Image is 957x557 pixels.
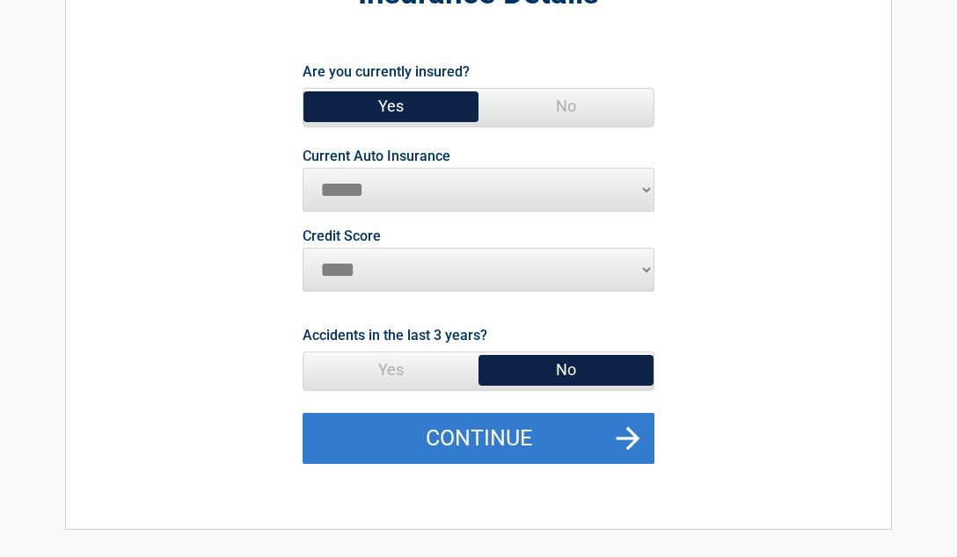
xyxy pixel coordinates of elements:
button: Continue [303,413,654,464]
label: Accidents in the last 3 years? [303,323,487,347]
label: Credit Score [303,229,381,243]
label: Current Auto Insurance [303,149,450,163]
span: Yes [303,352,478,387]
span: No [478,352,654,387]
span: No [478,89,654,124]
span: Yes [303,89,478,124]
label: Are you currently insured? [303,60,470,83]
